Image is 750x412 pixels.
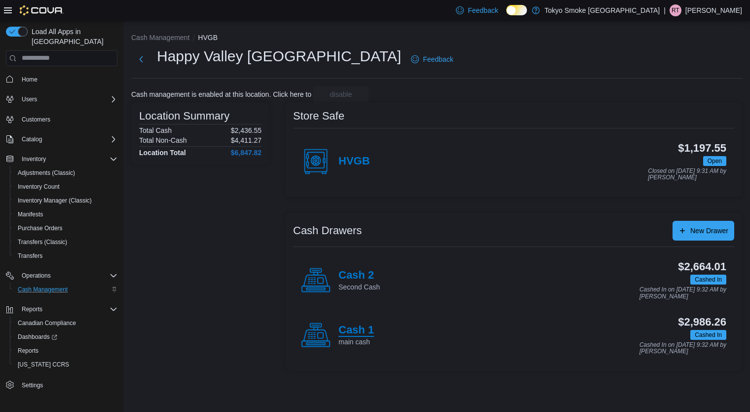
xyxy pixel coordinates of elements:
[407,49,457,69] a: Feedback
[22,76,37,83] span: Home
[10,194,121,207] button: Inventory Manager (Classic)
[14,331,61,343] a: Dashboards
[157,46,401,66] h1: Happy Valley [GEOGRAPHIC_DATA]
[10,358,121,371] button: [US_STATE] CCRS
[2,112,121,126] button: Customers
[423,54,453,64] span: Feedback
[2,72,121,86] button: Home
[14,167,117,179] span: Adjustments (Classic)
[22,116,50,124] span: Customers
[10,180,121,194] button: Inventory Count
[18,73,117,85] span: Home
[14,345,42,357] a: Reports
[468,5,498,15] span: Feedback
[139,126,172,134] h6: Total Cash
[18,133,46,145] button: Catalog
[639,342,726,355] p: Cashed In on [DATE] 9:32 AM by [PERSON_NAME]
[139,110,229,122] h3: Location Summary
[18,113,117,125] span: Customers
[330,89,352,99] span: disable
[18,333,57,341] span: Dashboards
[22,155,46,163] span: Inventory
[14,208,117,220] span: Manifests
[2,377,121,392] button: Settings
[18,169,75,177] span: Adjustments (Classic)
[139,149,186,157] h4: Location Total
[231,149,262,157] h4: $6,847.82
[131,33,742,44] nav: An example of EuiBreadcrumbs
[14,236,117,248] span: Transfers (Classic)
[14,167,79,179] a: Adjustments (Classic)
[22,381,43,389] span: Settings
[18,93,117,105] span: Users
[20,5,64,15] img: Cova
[338,269,380,282] h4: Cash 2
[18,183,60,191] span: Inventory Count
[690,330,726,340] span: Cashed In
[131,49,151,69] button: Next
[670,4,681,16] div: Raelynn Tucker
[22,272,51,280] span: Operations
[2,132,121,146] button: Catalog
[18,303,46,315] button: Reports
[18,378,117,391] span: Settings
[678,142,726,154] h3: $1,197.55
[10,316,121,330] button: Canadian Compliance
[139,136,187,144] h6: Total Non-Cash
[690,275,726,285] span: Cashed In
[18,133,117,145] span: Catalog
[28,27,117,46] span: Load All Apps in [GEOGRAPHIC_DATA]
[10,166,121,180] button: Adjustments (Classic)
[18,238,67,246] span: Transfers (Classic)
[703,156,726,166] span: Open
[14,222,117,234] span: Purchase Orders
[14,317,80,329] a: Canadian Compliance
[14,345,117,357] span: Reports
[10,221,121,235] button: Purchase Orders
[131,34,189,41] button: Cash Management
[10,330,121,344] a: Dashboards
[2,269,121,283] button: Operations
[10,207,121,221] button: Manifests
[293,225,362,237] h3: Cash Drawers
[14,317,117,329] span: Canadian Compliance
[10,283,121,296] button: Cash Management
[14,284,72,295] a: Cash Management
[18,153,50,165] button: Inventory
[18,74,41,85] a: Home
[18,347,38,355] span: Reports
[14,284,117,295] span: Cash Management
[338,282,380,292] p: Second Cash
[18,319,76,327] span: Canadian Compliance
[14,359,117,371] span: Washington CCRS
[313,86,369,102] button: disable
[14,236,71,248] a: Transfers (Classic)
[22,305,42,313] span: Reports
[685,4,742,16] p: [PERSON_NAME]
[506,5,527,15] input: Dark Mode
[18,197,92,205] span: Inventory Manager (Classic)
[131,90,311,98] p: Cash management is enabled at this location. Click here to
[18,286,68,293] span: Cash Management
[2,302,121,316] button: Reports
[18,361,69,369] span: [US_STATE] CCRS
[708,157,722,165] span: Open
[18,270,55,282] button: Operations
[648,168,726,181] p: Closed on [DATE] 9:31 AM by [PERSON_NAME]
[14,181,117,193] span: Inventory Count
[293,110,344,122] h3: Store Safe
[231,126,262,134] p: $2,436.55
[231,136,262,144] p: $4,411.27
[2,92,121,106] button: Users
[452,0,502,20] a: Feedback
[673,221,734,241] button: New Drawer
[14,195,117,206] span: Inventory Manager (Classic)
[2,152,121,166] button: Inventory
[22,135,42,143] span: Catalog
[10,249,121,263] button: Transfers
[695,275,722,284] span: Cashed In
[18,153,117,165] span: Inventory
[18,379,47,391] a: Settings
[695,330,722,339] span: Cashed In
[338,155,370,168] h4: HVGB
